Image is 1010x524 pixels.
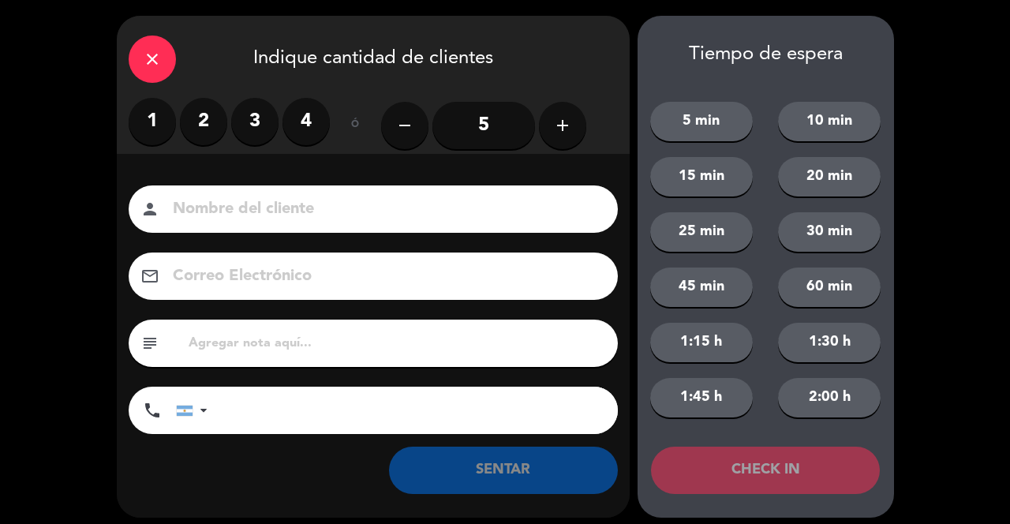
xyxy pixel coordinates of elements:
[389,447,618,494] button: SENTAR
[539,102,586,149] button: add
[282,98,330,145] label: 4
[650,212,753,252] button: 25 min
[651,447,880,494] button: CHECK IN
[180,98,227,145] label: 2
[177,387,213,433] div: Argentina: +54
[638,43,894,66] div: Tiempo de espera
[381,102,428,149] button: remove
[650,323,753,362] button: 1:15 h
[650,102,753,141] button: 5 min
[140,200,159,219] i: person
[143,401,162,420] i: phone
[171,196,597,223] input: Nombre del cliente
[117,16,630,98] div: Indique cantidad de clientes
[650,268,753,307] button: 45 min
[231,98,279,145] label: 3
[650,157,753,196] button: 15 min
[778,323,881,362] button: 1:30 h
[395,116,414,135] i: remove
[187,332,606,354] input: Agregar nota aquí...
[140,267,159,286] i: email
[143,50,162,69] i: close
[778,268,881,307] button: 60 min
[171,263,597,290] input: Correo Electrónico
[778,212,881,252] button: 30 min
[129,98,176,145] label: 1
[778,102,881,141] button: 10 min
[140,334,159,353] i: subject
[553,116,572,135] i: add
[330,98,381,153] div: ó
[778,157,881,196] button: 20 min
[778,378,881,417] button: 2:00 h
[650,378,753,417] button: 1:45 h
